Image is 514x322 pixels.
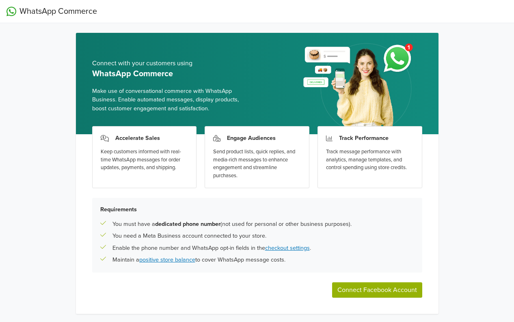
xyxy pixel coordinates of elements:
[101,148,188,172] div: Keep customers informed with real-time WhatsApp messages for order updates, payments, and shipping.
[112,255,285,264] p: Maintain a to cover WhatsApp message costs.
[19,5,97,17] span: WhatsApp Commerce
[6,6,16,16] img: WhatsApp
[332,282,422,298] button: Connect Facebook Account
[112,220,352,229] p: You must have a (not used for personal or other business purposes).
[326,148,414,172] div: Track message performance with analytics, manage templates, and control spending using store cred...
[339,135,389,142] h3: Track Performance
[227,135,276,142] h3: Engage Audiences
[92,69,251,79] h5: WhatsApp Commerce
[296,39,422,134] img: whatsapp_setup_banner
[265,245,310,251] a: checkout settings
[92,60,251,67] h5: Connect with your customers using
[155,221,220,228] b: dedicated phone number
[139,256,195,263] a: positive store balance
[112,232,266,240] p: You need a Meta Business account connected to your store.
[112,244,311,253] p: Enable the phone number and WhatsApp opt-in fields in the .
[100,206,414,213] h5: Requirements
[115,135,160,142] h3: Accelerate Sales
[213,148,301,180] div: Send product lists, quick replies, and media-rich messages to enhance engagement and streamline p...
[92,87,251,113] span: Make use of conversational commerce with WhatsApp Business. Enable automated messages, display pr...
